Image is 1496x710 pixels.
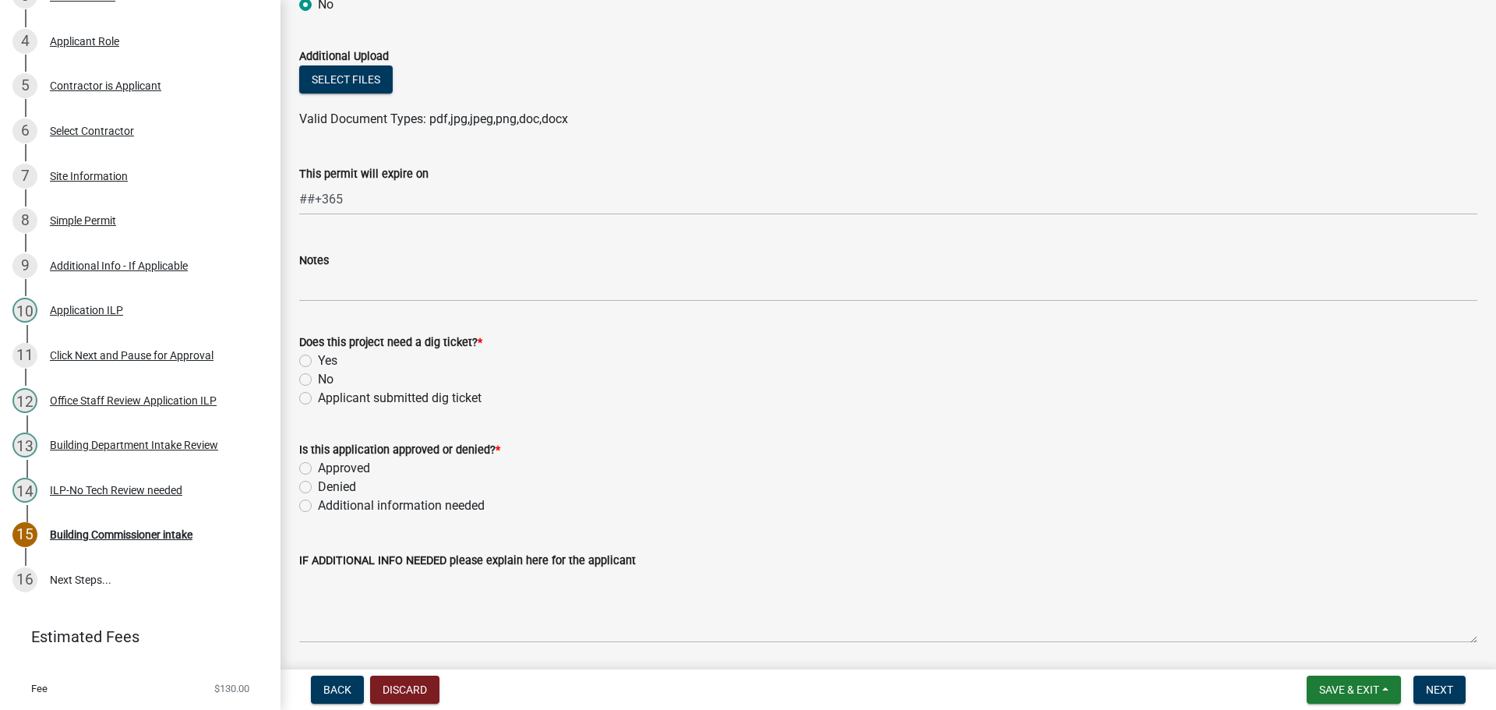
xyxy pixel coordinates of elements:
[50,125,134,136] div: Select Contractor
[214,684,249,694] span: $130.00
[31,684,48,694] span: Fee
[299,337,482,348] label: Does this project need a dig ticket?
[50,215,116,226] div: Simple Permit
[12,208,37,233] div: 8
[50,305,123,316] div: Application ILP
[318,389,482,408] label: Applicant submitted dig ticket
[12,29,37,54] div: 4
[299,65,393,94] button: Select files
[299,556,636,567] label: IF ADDITIONAL INFO NEEDED please explain here for the applicant
[12,388,37,413] div: 12
[12,298,37,323] div: 10
[12,478,37,503] div: 14
[299,445,500,456] label: Is this application approved or denied?
[50,350,213,361] div: Click Next and Pause for Approval
[50,171,128,182] div: Site Information
[50,260,188,271] div: Additional Info - If Applicable
[50,440,218,450] div: Building Department Intake Review
[318,496,485,515] label: Additional information needed
[12,343,37,368] div: 11
[1413,676,1466,704] button: Next
[318,459,370,478] label: Approved
[299,51,389,62] label: Additional Upload
[311,676,364,704] button: Back
[299,169,429,180] label: This permit will expire on
[299,111,568,126] span: Valid Document Types: pdf,jpg,jpeg,png,doc,docx
[12,164,37,189] div: 7
[12,118,37,143] div: 6
[12,253,37,278] div: 9
[1319,684,1379,696] span: Save & Exit
[1426,684,1453,696] span: Next
[50,80,161,91] div: Contractor is Applicant
[50,485,182,496] div: ILP-No Tech Review needed
[318,370,333,389] label: No
[50,395,217,406] div: Office Staff Review Application ILP
[318,478,356,496] label: Denied
[299,256,329,267] label: Notes
[50,529,192,540] div: Building Commissioner intake
[12,567,37,592] div: 16
[12,621,256,652] a: Estimated Fees
[12,433,37,457] div: 13
[323,684,351,696] span: Back
[12,73,37,98] div: 5
[318,351,337,370] label: Yes
[370,676,439,704] button: Discard
[1307,676,1401,704] button: Save & Exit
[12,522,37,547] div: 15
[50,36,119,47] div: Applicant Role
